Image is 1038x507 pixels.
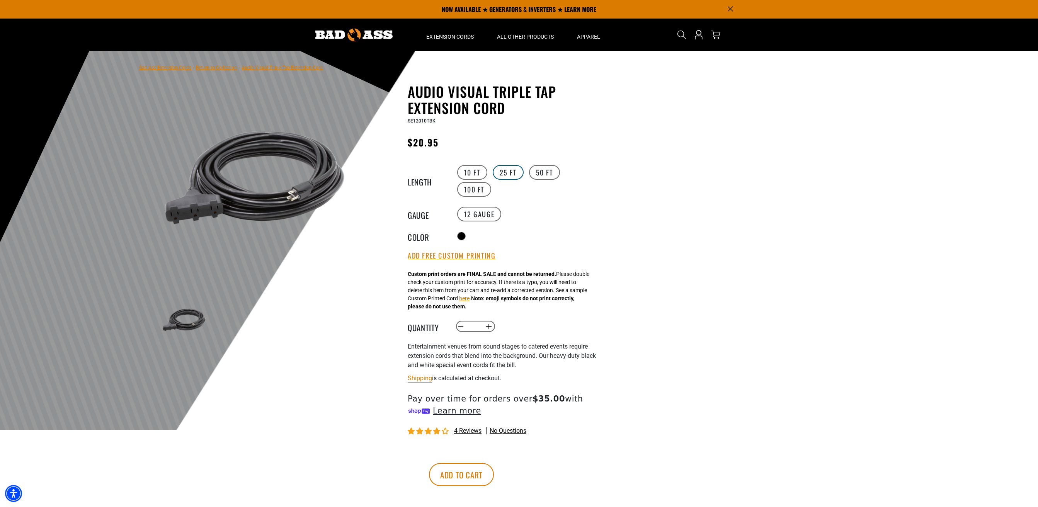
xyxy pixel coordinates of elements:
[408,83,597,116] h1: Audio Visual Triple Tap Extension Cord
[196,65,237,70] a: Return to Collection
[457,182,492,197] label: 100 FT
[408,176,446,186] legend: Length
[408,374,432,382] a: Shipping
[565,19,612,51] summary: Apparel
[577,33,600,40] span: Apparel
[429,463,494,486] button: Add to cart
[408,295,574,310] strong: Note: emoji symbols do not print correctly, please do not use them.
[242,65,323,70] span: Audio Visual Triple Tap Extension Cord
[426,33,474,40] span: Extension Cords
[408,373,597,383] div: is calculated at checkout.
[408,209,446,219] legend: Gauge
[5,485,22,502] div: Accessibility Menu
[454,427,482,434] span: 4 reviews
[408,252,495,260] button: Add Free Custom Printing
[693,19,705,51] a: Open this option
[315,29,393,41] img: Bad Ass Extension Cords
[676,29,688,41] summary: Search
[408,271,556,277] strong: Custom print orders are FINAL SALE and cannot be returned.
[139,65,191,70] a: Bad Ass Extension Cords
[162,298,207,342] img: black
[490,427,526,435] span: No questions
[193,65,194,70] span: ›
[139,63,323,72] nav: breadcrumbs
[408,231,446,241] legend: Color
[457,165,487,180] label: 10 FT
[162,85,348,271] img: black
[497,33,554,40] span: All Other Products
[459,294,470,303] button: here
[457,207,502,221] label: 12 Gauge
[710,30,722,39] a: cart
[238,65,240,70] span: ›
[408,270,589,311] div: Please double check your custom print for accuracy. If there is a typo, you will need to delete t...
[529,165,560,180] label: 50 FT
[408,118,436,124] span: SE12010TBK
[408,322,446,332] label: Quantity
[415,19,485,51] summary: Extension Cords
[408,135,439,149] span: $20.95
[408,342,597,370] p: Entertainment venues from sound stages to catered events require extension cords that blend into ...
[408,428,450,435] span: 3.75 stars
[485,19,565,51] summary: All Other Products
[493,165,524,180] label: 25 FT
